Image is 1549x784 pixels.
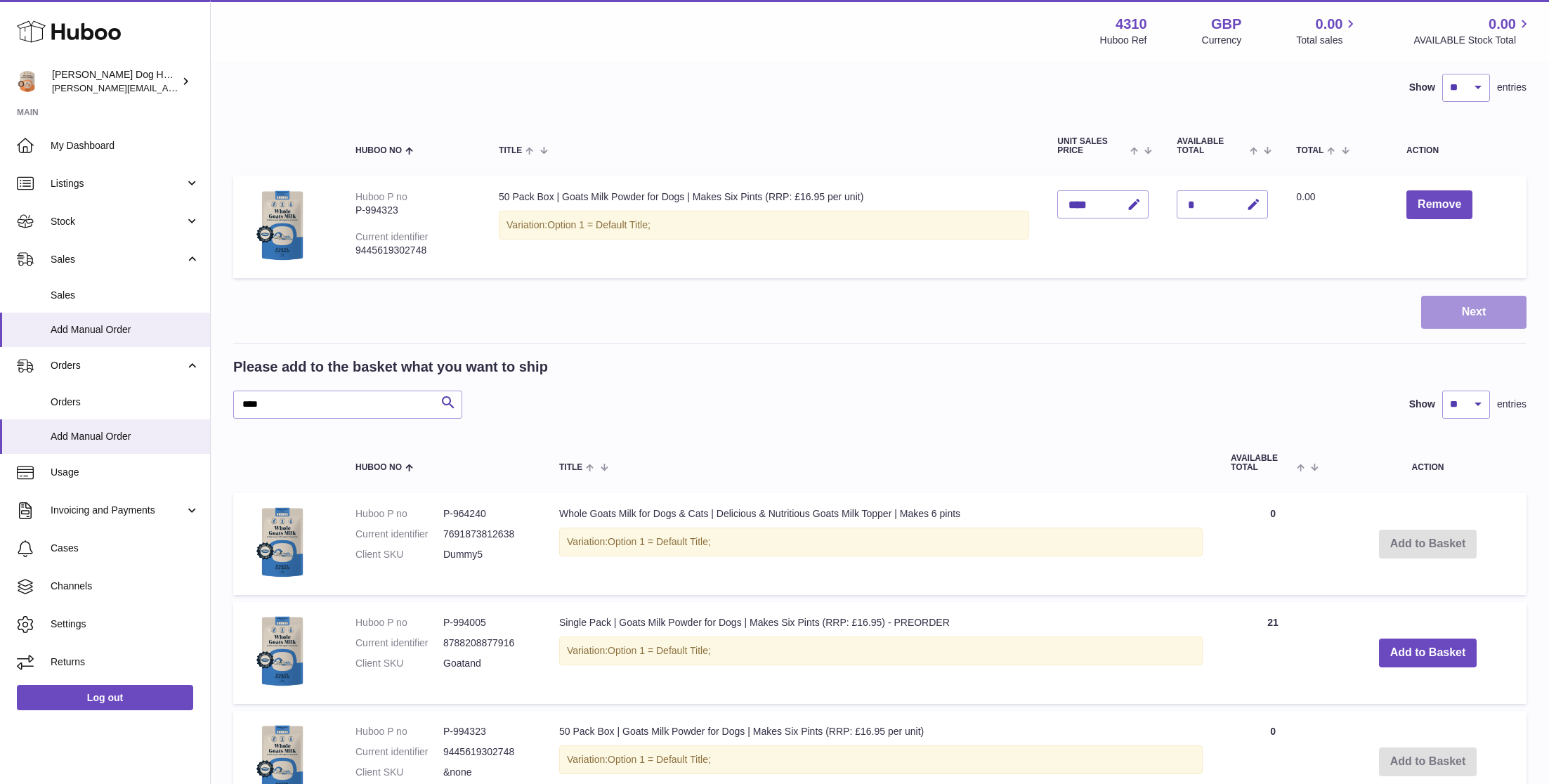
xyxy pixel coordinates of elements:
h2: Please add to the basket what you want to ship [233,358,548,377]
span: Total sales [1296,34,1359,47]
div: Variation: [559,745,1203,774]
span: Unit Sales Price [1057,137,1127,155]
a: 0.00 Total sales [1296,15,1359,47]
dt: Huboo P no [355,507,443,521]
td: 0 [1217,493,1329,595]
span: Invoicing and Payments [51,504,185,517]
div: Variation: [499,211,1029,240]
img: 50 Pack Box | Goats Milk Powder for Dogs | Makes Six Pints (RRP: £16.95 per unit) [247,190,318,261]
span: Total [1296,146,1323,155]
span: 0.00 [1489,15,1516,34]
dt: Huboo P no [355,725,443,738]
dd: P-994005 [443,616,531,629]
a: Log out [17,685,193,710]
span: Sales [51,289,200,302]
div: Action [1406,146,1512,155]
button: Next [1421,296,1527,329]
span: Cases [51,542,200,555]
div: 9445619302748 [355,244,471,257]
span: Huboo no [355,146,402,155]
span: Option 1 = Default Title; [608,536,711,547]
th: Action [1329,440,1527,486]
span: Settings [51,618,200,631]
dt: Client SKU [355,766,443,779]
dt: Current identifier [355,528,443,541]
span: AVAILABLE Total [1231,454,1293,472]
img: Single Pack | Goats Milk Powder for Dogs | Makes Six Pints (RRP: £16.95) - PREORDER [247,616,318,686]
span: entries [1497,81,1527,94]
span: Title [559,463,582,472]
span: entries [1497,398,1527,411]
span: Usage [51,466,200,479]
span: 0.00 [1316,15,1343,34]
button: Add to Basket [1379,639,1477,667]
span: Add Manual Order [51,323,200,337]
td: Whole Goats Milk for Dogs & Cats | Delicious & Nutritious Goats Milk Topper | Makes 6 pints [545,493,1217,595]
span: Listings [51,177,185,190]
dd: Goatand [443,657,531,670]
span: Channels [51,580,200,593]
span: Huboo no [355,463,402,472]
span: Option 1 = Default Title; [547,219,651,230]
span: 0.00 [1296,191,1315,202]
dd: &none [443,766,531,779]
span: Sales [51,253,185,266]
img: toby@hackneydoghouse.com [17,71,38,92]
div: Current identifier [355,231,429,242]
strong: GBP [1211,15,1241,34]
a: 0.00 AVAILABLE Stock Total [1413,15,1532,47]
dd: P-994323 [443,725,531,738]
span: Add Manual Order [51,430,200,443]
dt: Current identifier [355,745,443,759]
dt: Huboo P no [355,616,443,629]
div: Variation: [559,636,1203,665]
div: Huboo Ref [1100,34,1147,47]
label: Show [1409,81,1435,94]
div: Variation: [559,528,1203,556]
span: Option 1 = Default Title; [608,645,711,656]
img: Whole Goats Milk for Dogs & Cats | Delicious & Nutritious Goats Milk Topper | Makes 6 pints [247,507,318,577]
div: [PERSON_NAME] Dog House [52,68,178,95]
div: Currency [1202,34,1242,47]
dd: 7691873812638 [443,528,531,541]
span: AVAILABLE Total [1177,137,1246,155]
button: Remove [1406,190,1472,219]
strong: 4310 [1116,15,1147,34]
td: Single Pack | Goats Milk Powder for Dogs | Makes Six Pints (RRP: £16.95) - PREORDER [545,602,1217,704]
span: [PERSON_NAME][EMAIL_ADDRESS][DOMAIN_NAME] [52,82,282,93]
span: Returns [51,655,200,669]
label: Show [1409,398,1435,411]
dt: Current identifier [355,636,443,650]
dt: Client SKU [355,548,443,561]
span: My Dashboard [51,139,200,152]
dd: 8788208877916 [443,636,531,650]
div: Huboo P no [355,191,407,202]
td: 21 [1217,602,1329,704]
div: P-994323 [355,204,471,217]
span: Orders [51,396,200,409]
dd: 9445619302748 [443,745,531,759]
span: Option 1 = Default Title; [608,754,711,765]
dt: Client SKU [355,657,443,670]
td: 50 Pack Box | Goats Milk Powder for Dogs | Makes Six Pints (RRP: £16.95 per unit) [485,176,1043,278]
span: Orders [51,359,185,372]
span: AVAILABLE Stock Total [1413,34,1532,47]
span: Title [499,146,522,155]
span: Stock [51,215,185,228]
dd: P-964240 [443,507,531,521]
dd: Dummy5 [443,548,531,561]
